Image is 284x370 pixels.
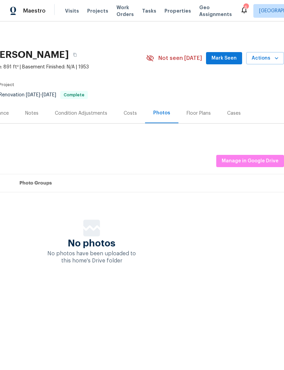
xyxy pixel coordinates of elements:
div: 6 [243,4,248,11]
button: Copy Address [69,49,81,61]
span: Properties [164,7,191,14]
span: Mark Seen [211,54,237,63]
span: Not seen [DATE] [158,55,202,62]
span: Geo Assignments [199,4,232,18]
div: Condition Adjustments [55,110,107,117]
span: No photos have been uploaded to this home's Drive folder [47,251,136,263]
div: Notes [25,110,38,117]
span: Tasks [142,9,156,13]
span: Visits [65,7,79,14]
span: Maestro [23,7,46,14]
button: Actions [246,52,284,65]
span: Work Orders [116,4,134,18]
span: [DATE] [26,93,40,97]
span: Projects [87,7,108,14]
span: [DATE] [42,93,56,97]
span: No photos [68,240,115,247]
span: - [26,93,56,97]
span: Complete [61,93,87,97]
span: Manage in Google Drive [222,157,279,165]
div: Photos [153,110,170,116]
div: Costs [124,110,137,117]
button: Manage in Google Drive [216,155,284,167]
div: Floor Plans [187,110,211,117]
span: Actions [252,54,279,63]
div: Cases [227,110,241,117]
button: Mark Seen [206,52,242,65]
th: Photo Groups [14,174,284,192]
